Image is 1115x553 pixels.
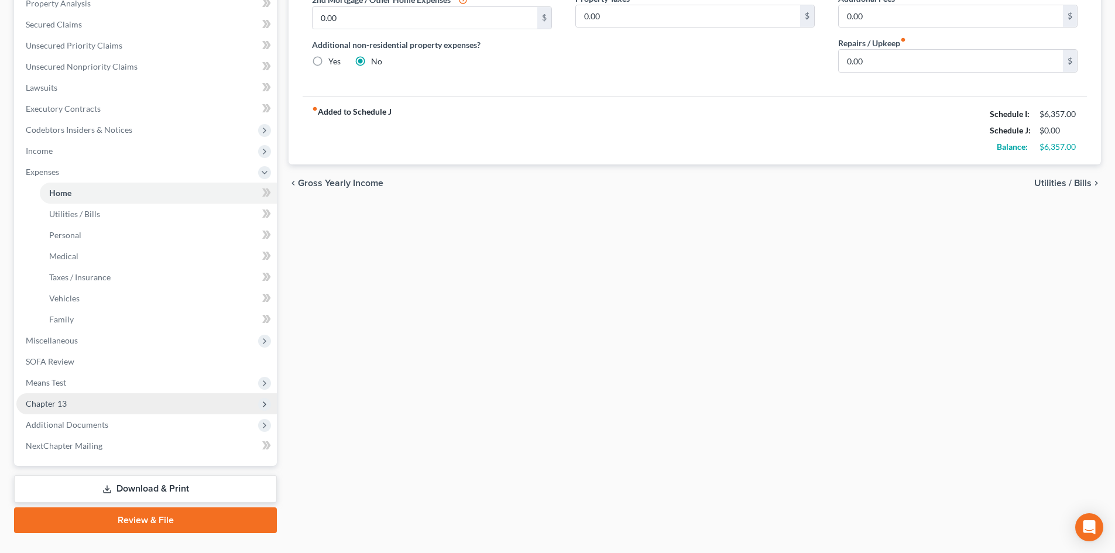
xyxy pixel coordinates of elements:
[900,37,906,43] i: fiber_manual_record
[1092,178,1101,188] i: chevron_right
[40,309,277,330] a: Family
[1039,108,1078,120] div: $6,357.00
[26,377,66,387] span: Means Test
[49,272,111,282] span: Taxes / Insurance
[312,106,392,155] strong: Added to Schedule J
[16,14,277,35] a: Secured Claims
[26,104,101,114] span: Executory Contracts
[289,178,298,188] i: chevron_left
[312,106,318,112] i: fiber_manual_record
[40,288,277,309] a: Vehicles
[26,356,74,366] span: SOFA Review
[1039,141,1078,153] div: $6,357.00
[26,125,132,135] span: Codebtors Insiders & Notices
[1063,50,1077,72] div: $
[997,142,1028,152] strong: Balance:
[298,178,383,188] span: Gross Yearly Income
[312,39,551,51] label: Additional non-residential property expenses?
[371,56,382,67] label: No
[576,5,800,28] input: --
[800,5,814,28] div: $
[26,441,102,451] span: NextChapter Mailing
[990,125,1031,135] strong: Schedule J:
[26,83,57,92] span: Lawsuits
[1075,513,1103,541] div: Open Intercom Messenger
[40,204,277,225] a: Utilities / Bills
[990,109,1030,119] strong: Schedule I:
[16,56,277,77] a: Unsecured Nonpriority Claims
[838,37,906,49] label: Repairs / Upkeep
[16,435,277,456] a: NextChapter Mailing
[49,188,71,198] span: Home
[16,35,277,56] a: Unsecured Priority Claims
[16,351,277,372] a: SOFA Review
[40,246,277,267] a: Medical
[26,399,67,408] span: Chapter 13
[26,19,82,29] span: Secured Claims
[40,267,277,288] a: Taxes / Insurance
[839,50,1063,72] input: --
[49,251,78,261] span: Medical
[839,5,1063,28] input: --
[26,335,78,345] span: Miscellaneous
[1034,178,1092,188] span: Utilities / Bills
[49,230,81,240] span: Personal
[537,7,551,29] div: $
[16,77,277,98] a: Lawsuits
[40,183,277,204] a: Home
[49,293,80,303] span: Vehicles
[26,420,108,430] span: Additional Documents
[26,167,59,177] span: Expenses
[16,98,277,119] a: Executory Contracts
[26,40,122,50] span: Unsecured Priority Claims
[14,475,277,503] a: Download & Print
[49,314,74,324] span: Family
[1039,125,1078,136] div: $0.00
[26,61,138,71] span: Unsecured Nonpriority Claims
[289,178,383,188] button: chevron_left Gross Yearly Income
[40,225,277,246] a: Personal
[14,507,277,533] a: Review & File
[328,56,341,67] label: Yes
[26,146,53,156] span: Income
[1063,5,1077,28] div: $
[1034,178,1101,188] button: Utilities / Bills chevron_right
[49,209,100,219] span: Utilities / Bills
[313,7,537,29] input: --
